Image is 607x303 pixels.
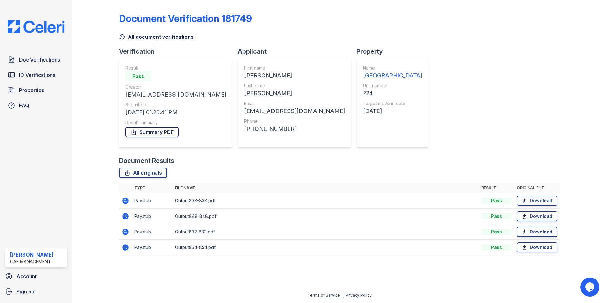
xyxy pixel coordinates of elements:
[514,183,560,193] th: Original file
[481,244,512,251] div: Pass
[3,285,70,298] a: Sign out
[119,47,238,56] div: Verification
[19,102,29,109] span: FAQ
[125,90,226,99] div: [EMAIL_ADDRESS][DOMAIN_NAME]
[481,198,512,204] div: Pass
[172,224,479,240] td: Output832-832.pdf
[19,86,44,94] span: Properties
[517,196,557,206] a: Download
[119,156,174,165] div: Document Results
[363,65,422,71] div: Name
[132,224,172,240] td: Paystub
[172,209,479,224] td: Output848-848.pdf
[125,108,226,117] div: [DATE] 01:20:41 PM
[10,259,54,265] div: CAF Management
[5,69,67,81] a: ID Verifications
[125,119,226,126] div: Result summary
[238,47,357,56] div: Applicant
[172,240,479,255] td: Output854-854.pdf
[363,65,422,80] a: Name [GEOGRAPHIC_DATA]
[3,20,70,33] img: CE_Logo_Blue-a8612792a0a2168367f1c8372b55b34899dd931a85d93a1a3d3e32e68fde9ad4.png
[244,125,345,133] div: [PHONE_NUMBER]
[172,193,479,209] td: Output838-838.pdf
[10,251,54,259] div: [PERSON_NAME]
[132,193,172,209] td: Paystub
[244,118,345,125] div: Phone
[125,84,226,90] div: Creator
[363,107,422,116] div: [DATE]
[5,53,67,66] a: Doc Verifications
[517,242,557,252] a: Download
[19,56,60,64] span: Doc Verifications
[132,209,172,224] td: Paystub
[5,99,67,112] a: FAQ
[479,183,514,193] th: Result
[3,270,70,283] a: Account
[342,293,344,298] div: |
[125,102,226,108] div: Submitted
[357,47,434,56] div: Property
[363,100,422,107] div: Target move in date
[125,65,226,71] div: Result
[481,213,512,219] div: Pass
[17,288,36,295] span: Sign out
[308,293,340,298] a: Terms of Service
[172,183,479,193] th: File name
[481,229,512,235] div: Pass
[517,227,557,237] a: Download
[132,183,172,193] th: Type
[244,89,345,98] div: [PERSON_NAME]
[132,240,172,255] td: Paystub
[517,211,557,221] a: Download
[363,89,422,98] div: 224
[346,293,372,298] a: Privacy Policy
[244,83,345,89] div: Last name
[119,33,194,41] a: All document verifications
[363,83,422,89] div: Unit number
[244,107,345,116] div: [EMAIL_ADDRESS][DOMAIN_NAME]
[244,100,345,107] div: Email
[5,84,67,97] a: Properties
[125,71,151,81] div: Pass
[580,278,601,297] iframe: chat widget
[244,65,345,71] div: First name
[119,13,252,24] div: Document Verification 181749
[119,168,167,178] a: All originals
[19,71,55,79] span: ID Verifications
[17,273,37,280] span: Account
[125,127,179,137] a: Summary PDF
[244,71,345,80] div: [PERSON_NAME]
[363,71,422,80] div: [GEOGRAPHIC_DATA]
